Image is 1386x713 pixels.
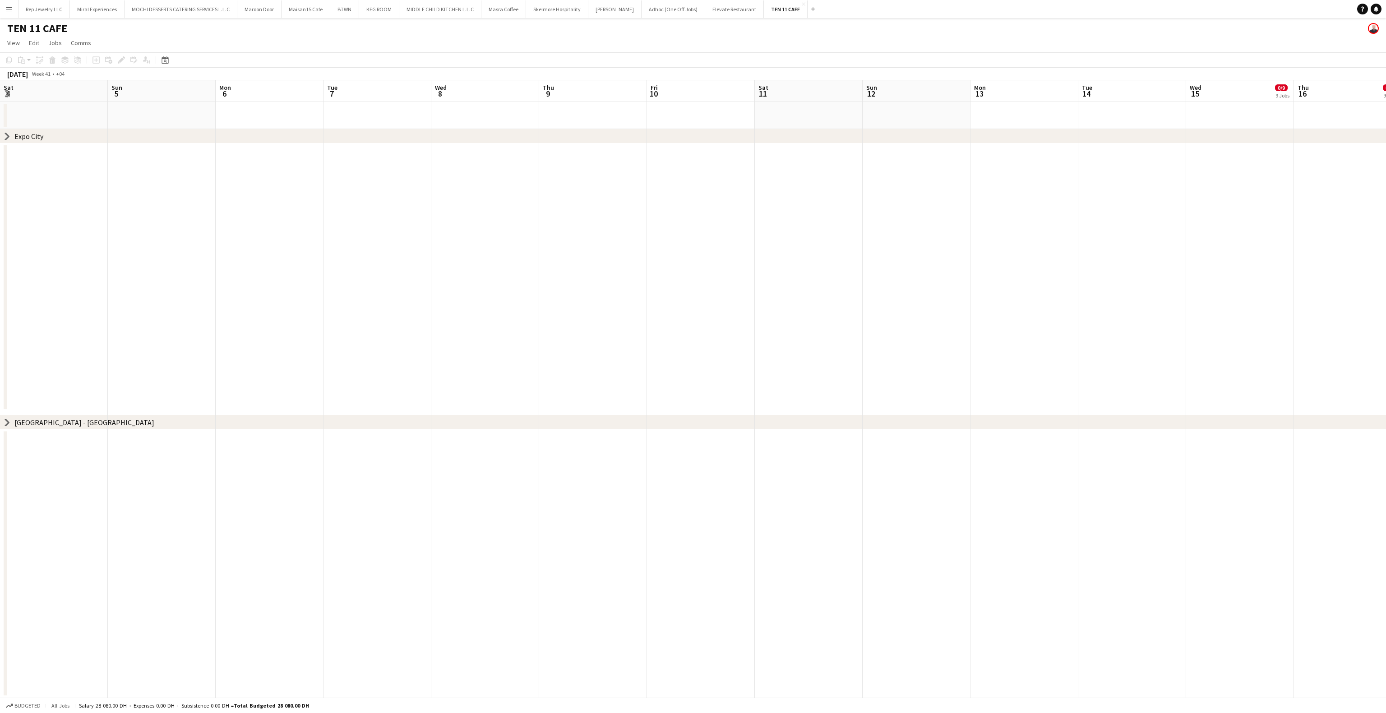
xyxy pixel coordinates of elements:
button: [PERSON_NAME] [588,0,642,18]
span: Comms [71,39,91,47]
div: +04 [56,70,65,77]
span: 11 [757,88,768,99]
span: All jobs [50,702,71,709]
button: KEG ROOM [359,0,399,18]
span: 6 [218,88,231,99]
span: 7 [326,88,337,99]
span: 15 [1188,88,1201,99]
span: Thu [1298,83,1309,92]
span: Mon [219,83,231,92]
button: Skelmore Hospitality [526,0,588,18]
span: Budgeted [14,703,41,709]
div: Salary 28 080.00 DH + Expenses 0.00 DH + Subsistence 0.00 DH = [79,702,309,709]
button: TEN 11 CAFE [764,0,808,18]
button: Elevate Restaurant [705,0,764,18]
div: [GEOGRAPHIC_DATA] - [GEOGRAPHIC_DATA] [14,418,154,427]
a: Edit [25,37,43,49]
span: 12 [865,88,877,99]
span: Fri [651,83,658,92]
div: [DATE] [7,69,28,79]
div: 9 Jobs [1275,92,1289,99]
span: Jobs [48,39,62,47]
a: View [4,37,23,49]
span: Tue [1082,83,1092,92]
button: Rep Jewelry LLC [18,0,70,18]
span: Total Budgeted 28 080.00 DH [234,702,309,709]
span: 10 [649,88,658,99]
span: View [7,39,20,47]
a: Jobs [45,37,65,49]
span: Sun [866,83,877,92]
span: 14 [1081,88,1092,99]
span: 8 [434,88,447,99]
a: Comms [67,37,95,49]
span: Sat [4,83,14,92]
span: 16 [1296,88,1309,99]
button: Adhoc (One Off Jobs) [642,0,705,18]
button: Maisan15 Cafe [282,0,330,18]
button: Miral Experiences [70,0,125,18]
button: Maroon Door [237,0,282,18]
span: 0/9 [1275,84,1288,91]
button: Masra Coffee [481,0,526,18]
button: MIDDLE CHILD KITCHEN L.L.C [399,0,481,18]
span: Wed [435,83,447,92]
button: BTWN [330,0,359,18]
app-user-avatar: Houssam Hussein [1368,23,1379,34]
span: 5 [110,88,122,99]
span: Week 41 [30,70,52,77]
span: 9 [541,88,554,99]
button: MOCHI DESSERTS CATERING SERVICES L.L.C [125,0,237,18]
span: Sat [758,83,768,92]
span: Thu [543,83,554,92]
h1: TEN 11 CAFE [7,22,67,35]
button: Budgeted [5,701,42,711]
div: Expo City [14,132,43,141]
span: Edit [29,39,39,47]
span: 4 [2,88,14,99]
span: Mon [974,83,986,92]
span: Tue [327,83,337,92]
span: 13 [973,88,986,99]
span: Wed [1190,83,1201,92]
span: Sun [111,83,122,92]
